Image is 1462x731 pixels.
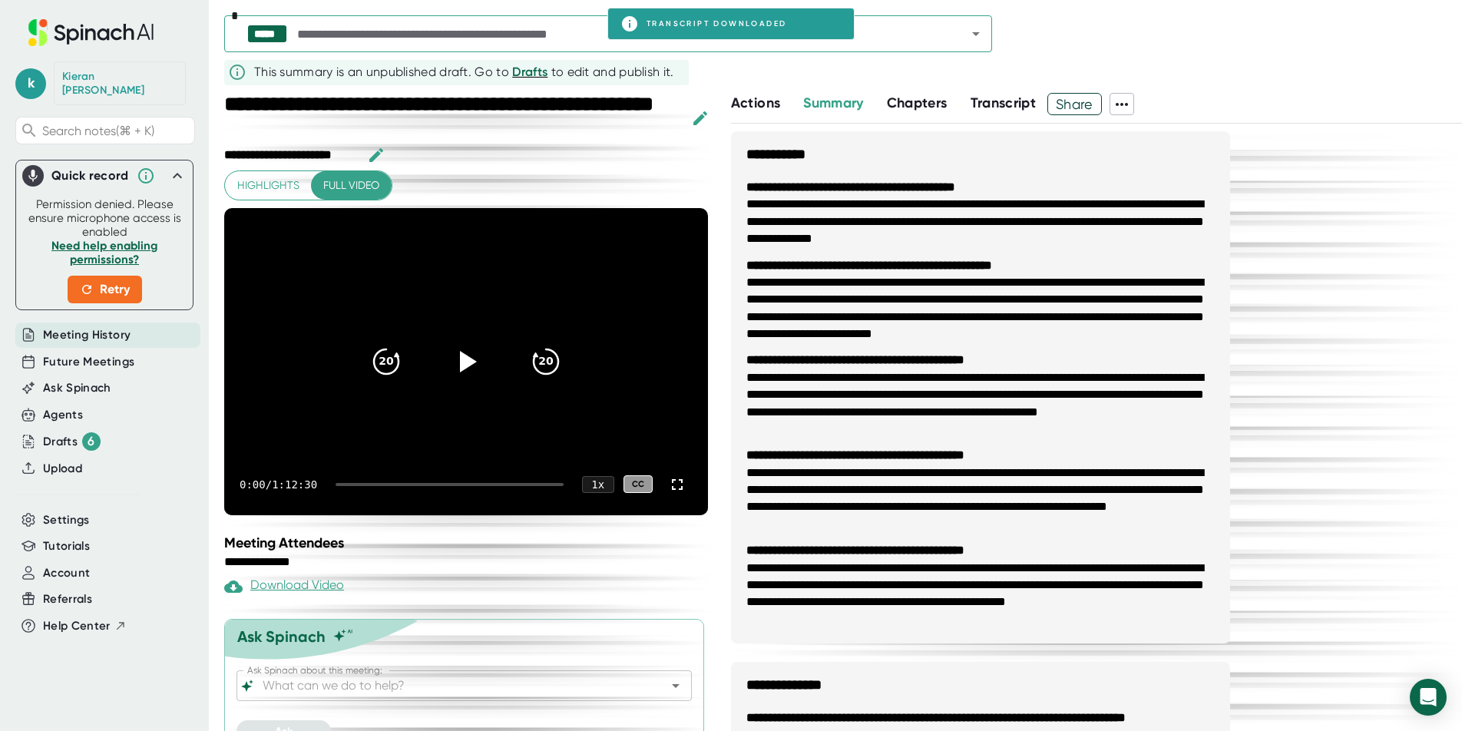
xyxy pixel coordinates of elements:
button: Open [665,675,686,696]
span: Drafts [512,64,547,79]
button: Help Center [43,617,127,635]
button: Upload [43,460,82,478]
input: What can we do to help? [260,675,642,696]
div: CC [623,475,653,493]
span: Share [1048,91,1101,117]
div: Permission denied. Please ensure microphone access is enabled [25,197,184,303]
button: Transcript [971,93,1037,114]
button: Agents [43,406,83,424]
div: Quick record [22,160,187,191]
button: Retry [68,276,142,303]
div: Ask Spinach [237,627,326,646]
div: Drafts [43,432,101,451]
span: Chapters [887,94,948,111]
span: Full video [323,176,379,195]
button: Ask Spinach [43,379,111,397]
span: Retry [80,280,130,299]
button: Account [43,564,90,582]
button: Settings [43,511,90,529]
button: Drafts [512,63,547,81]
button: Chapters [887,93,948,114]
button: Full video [311,171,392,200]
span: Search notes (⌘ + K) [42,124,154,138]
div: Meeting Attendees [224,534,712,551]
button: Share [1047,93,1102,115]
div: Download Video [224,577,344,596]
button: Highlights [225,171,312,200]
div: 1 x [582,476,614,493]
div: Kieran Donohue [62,70,177,97]
div: 6 [82,432,101,451]
button: Referrals [43,590,92,608]
button: Actions [731,93,780,114]
button: Drafts 6 [43,432,101,451]
button: Open [965,23,987,45]
div: This summary is an unpublished draft. Go to to edit and publish it. [254,63,674,81]
div: Open Intercom Messenger [1410,679,1447,716]
div: Quick record [51,168,129,184]
button: Tutorials [43,537,90,555]
span: Summary [803,94,863,111]
span: Actions [731,94,780,111]
div: 0:00 / 1:12:30 [240,478,317,491]
span: Help Center [43,617,111,635]
button: Meeting History [43,326,131,344]
button: Summary [803,93,863,114]
a: Need help enabling permissions? [51,239,157,266]
span: Highlights [237,176,299,195]
button: Future Meetings [43,353,134,371]
span: k [15,68,46,99]
span: Transcript [971,94,1037,111]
